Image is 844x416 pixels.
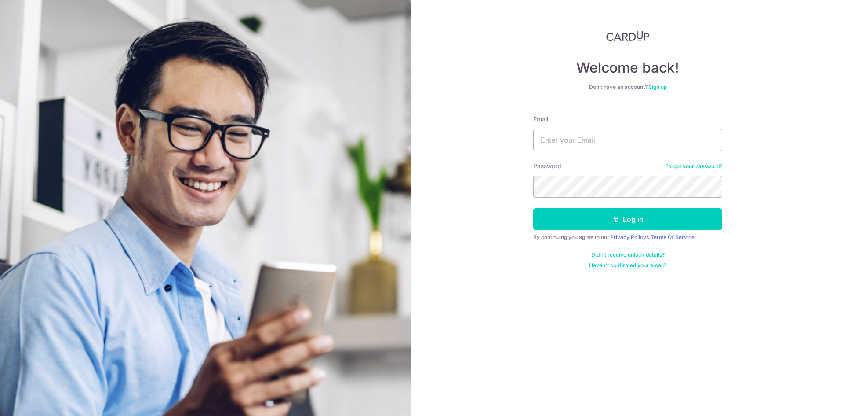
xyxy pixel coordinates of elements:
[533,59,722,77] h4: Welcome back!
[648,84,667,90] a: Sign up
[533,115,548,124] label: Email
[533,84,722,91] div: Don’t have an account?
[533,208,722,230] button: Log in
[591,251,665,258] a: Didn't receive unlock details?
[533,162,561,170] label: Password
[589,262,666,269] a: Haven't confirmed your email?
[665,163,722,170] a: Forgot your password?
[533,129,722,151] input: Enter your Email
[606,31,649,41] img: CardUp Logo
[610,234,646,240] a: Privacy Policy
[651,234,695,240] a: Terms Of Service
[533,234,722,241] div: By continuing you agree to our &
